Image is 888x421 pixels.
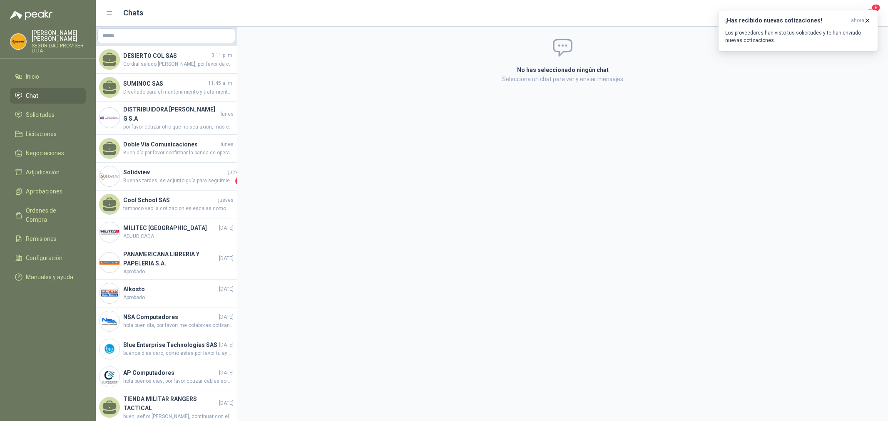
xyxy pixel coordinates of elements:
a: Company LogoAlkosto[DATE]Aprobado [96,280,237,307]
h4: Solidview [123,168,226,177]
span: Diseñado para el mantenimiento y tratamiento de superficies metálicas previo a procesos de pintur... [123,88,234,96]
span: lunes [221,141,234,149]
h4: DISTRIBUIDORA [PERSON_NAME] G S.A [123,105,219,123]
span: [DATE] [219,399,234,407]
span: tampoco veo la cotizacion es escalas como se solcito [123,205,234,213]
a: Remisiones [10,231,86,247]
span: Solicitudes [26,110,55,119]
span: Manuales y ayuda [26,272,73,282]
span: ahora [851,17,864,24]
a: Company LogoMILITEC [GEOGRAPHIC_DATA][DATE]ADJUDICADA [96,218,237,246]
span: por favor cotizar otro que no sea axion, mas economico [123,123,234,131]
a: Solicitudes [10,107,86,123]
span: jueves [228,168,244,176]
img: Company Logo [99,108,119,128]
img: Company Logo [10,34,26,50]
span: Órdenes de Compra [26,206,78,224]
span: Buenas tardes, se adjunto guía para seguimiento. Transportadora Coordinadora [123,177,234,185]
a: Licitaciones [10,126,86,142]
span: [DATE] [219,369,234,377]
a: Chat [10,88,86,104]
span: Negociaciones [26,149,64,158]
a: Cool School SASjuevestampoco veo la cotizacion es escalas como se solcito [96,191,237,218]
h4: DESIERTO COL SAS [123,51,210,60]
a: Company LogoPANAMERICANA LIBRERIA Y PAPELERIA S.A.[DATE]Aprobado [96,246,237,280]
span: lunes [221,110,234,118]
img: Company Logo [99,222,119,242]
span: 6 [871,4,881,12]
p: SEGURIDAD PROVISER LTDA [32,43,86,53]
span: jueves [218,196,234,204]
img: Company Logo [99,339,119,359]
span: Inicio [26,72,39,81]
span: buen, señor [PERSON_NAME], continuar con el proceso para [123,413,234,421]
span: 11:45 a. m. [208,79,234,87]
button: 6 [863,6,878,21]
p: Selecciona un chat para ver y enviar mensajes [418,74,708,84]
span: Buen día ppr favor confirmar la banda de operación en la que requieren los radios UHF o VHF [123,149,234,157]
a: Doble Via ComunicacioneslunesBuen día ppr favor confirmar la banda de operación en la que requier... [96,135,237,163]
a: Company LogoAP Computadores[DATE]hola buenos dias, por favor cotizar cables solcitados [96,363,237,391]
h4: Alkosto [123,285,217,294]
span: [DATE] [219,224,234,232]
img: Logo peakr [10,10,52,20]
a: SUMINOC SAS11:45 a. m.Diseñado para el mantenimiento y tratamiento de superficies metálicas previ... [96,74,237,102]
a: DESIERTO COL SAS3:11 p. m.Cordial saludo [PERSON_NAME], por favor da continuidad a la compra de e... [96,46,237,74]
span: hola buen dia, por favort me colaboras cotizando unos cables que acabo de montar en solcitud, gra... [123,322,234,329]
img: Company Logo [99,311,119,331]
h4: Cool School SAS [123,196,216,205]
img: Company Logo [99,253,119,272]
a: Company LogoBlue Enterprise Technologies SAS[DATE]buenos dias caro, como estas por favor tu ayuda... [96,335,237,363]
a: Adjudicación [10,164,86,180]
span: ADJUDICADA [123,233,234,240]
h4: Doble Via Comunicaciones [123,140,219,149]
a: Company LogoSolidviewjuevesBuenas tardes, se adjunto guía para seguimiento. Transportadora Coordi... [96,163,237,191]
span: Remisiones [26,234,57,243]
span: Configuración [26,253,62,263]
span: hola buenos dias, por favor cotizar cables solcitados [123,377,234,385]
span: Aprobado [123,294,234,302]
a: Configuración [10,250,86,266]
a: Negociaciones [10,145,86,161]
span: [DATE] [219,255,234,263]
a: Aprobaciones [10,183,86,199]
a: Manuales y ayuda [10,269,86,285]
img: Company Logo [99,367,119,387]
h4: PANAMERICANA LIBRERIA Y PAPELERIA S.A. [123,250,217,268]
h4: MILITEC [GEOGRAPHIC_DATA] [123,223,217,233]
h4: TIENDA MILITAR RANGERS TACTICAL [123,394,217,413]
span: Aprobado [123,268,234,276]
h4: AP Computadores [123,368,217,377]
img: Company Logo [99,166,119,186]
span: 1 [235,177,244,185]
span: Cordial saludo [PERSON_NAME], por favor da continuidad a la compra de este producto. Unidades en ... [123,60,234,68]
span: buenos dias caro, como estas por favor tu ayuda, cotizando unos cables q solcite [123,349,234,357]
a: Órdenes de Compra [10,203,86,228]
img: Company Logo [99,283,119,303]
h1: Chats [123,7,143,19]
h4: NSA Computadores [123,312,217,322]
a: Company LogoNSA Computadores[DATE]hola buen dia, por favort me colaboras cotizando unos cables qu... [96,307,237,335]
h3: ¡Has recibido nuevas cotizaciones! [725,17,848,24]
span: [DATE] [219,285,234,293]
span: [DATE] [219,341,234,349]
span: Licitaciones [26,129,57,139]
a: Inicio [10,69,86,84]
span: Adjudicación [26,168,60,177]
button: ¡Has recibido nuevas cotizaciones!ahora Los proveedores han visto tus solicitudes y te han enviad... [718,10,878,51]
h4: Blue Enterprise Technologies SAS [123,340,217,349]
h2: No has seleccionado ningún chat [418,65,708,74]
span: Aprobaciones [26,187,62,196]
span: Chat [26,91,38,100]
a: Company LogoDISTRIBUIDORA [PERSON_NAME] G S.Alunespor favor cotizar otro que no sea axion, mas ec... [96,102,237,135]
h4: SUMINOC SAS [123,79,206,88]
p: [PERSON_NAME] [PERSON_NAME] [32,30,86,42]
span: 3:11 p. m. [211,52,234,59]
p: Los proveedores han visto tus solicitudes y te han enviado nuevas cotizaciones. [725,29,871,44]
span: [DATE] [219,313,234,321]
